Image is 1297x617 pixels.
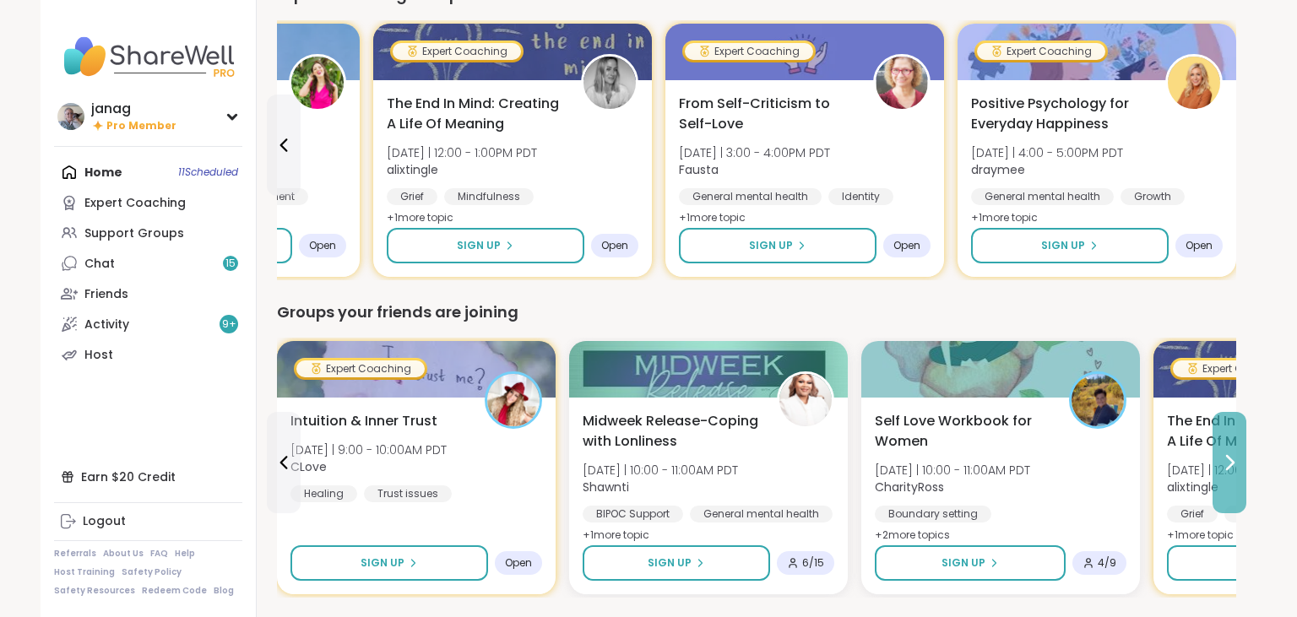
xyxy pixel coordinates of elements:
a: Host Training [54,566,115,578]
a: Help [175,548,195,560]
div: Activity [84,317,129,333]
button: Sign Up [971,228,1169,263]
span: Open [309,239,336,252]
span: [DATE] | 10:00 - 11:00AM PDT [583,462,738,479]
div: Host [84,347,113,364]
span: Open [1186,239,1213,252]
b: draymee [971,161,1025,178]
span: Sign Up [457,238,501,253]
a: About Us [103,548,144,560]
div: BIPOC Support [583,506,683,522]
span: Open [601,239,628,252]
a: Activity9+ [54,309,242,339]
span: 9 + [222,317,236,332]
span: Pro Member [106,119,176,133]
span: Sign Up [648,555,692,571]
b: alixtingle [1167,479,1218,495]
span: [DATE] | 12:00 - 1:00PM PDT [387,144,537,161]
b: alixtingle [387,161,438,178]
span: From Self-Criticism to Self-Love [679,94,855,134]
a: Friends [54,279,242,309]
a: Logout [54,506,242,537]
img: Fausta [876,57,928,109]
b: CharityRoss [875,479,944,495]
div: Support Groups [84,225,184,242]
div: Identity [828,188,893,205]
div: janag [91,100,176,118]
img: stephaniemthoma [291,57,344,109]
a: Redeem Code [142,585,207,597]
button: Sign Up [679,228,876,263]
a: Safety Policy [122,566,182,578]
div: General mental health [679,188,822,205]
span: [DATE] | 9:00 - 10:00AM PDT [290,441,447,458]
span: The End In Mind: Creating A Life Of Meaning [387,94,562,134]
div: Logout [83,513,126,530]
div: Grief [1167,506,1218,522]
div: Expert Coaching [977,43,1105,60]
span: Sign Up [749,238,793,253]
span: Open [505,556,532,570]
div: Boundary setting [875,506,991,522]
img: CLove [487,374,540,426]
img: ShareWell Nav Logo [54,27,242,86]
img: janag [57,103,84,130]
div: Expert Coaching [296,360,425,377]
div: Groups your friends are joining [277,300,1236,324]
div: General mental health [971,188,1114,205]
a: Support Groups [54,218,242,248]
div: Expert Coaching [393,43,521,60]
span: [DATE] | 4:00 - 5:00PM PDT [971,144,1123,161]
div: Healing [290,485,357,502]
img: Shawnti [779,374,832,426]
img: draymee [1168,57,1220,109]
b: Fausta [679,161,719,178]
button: Sign Up [387,228,584,263]
b: CLove [290,458,327,475]
span: Sign Up [361,555,404,571]
span: Intuition & Inner Trust [290,411,437,431]
button: Sign Up [875,545,1066,581]
div: Earn $20 Credit [54,462,242,492]
div: Grief [387,188,437,205]
span: Positive Psychology for Everyday Happiness [971,94,1147,134]
span: Midweek Release-Coping with Lonliness [583,411,758,452]
span: [DATE] | 3:00 - 4:00PM PDT [679,144,830,161]
a: Safety Resources [54,585,135,597]
div: Trust issues [364,485,452,502]
button: Sign Up [290,545,488,581]
span: Self Love Workbook for Women [875,411,1050,452]
span: Sign Up [942,555,985,571]
div: General mental health [690,506,833,522]
a: Referrals [54,548,96,560]
a: Expert Coaching [54,187,242,218]
a: Chat15 [54,248,242,279]
div: Chat [84,256,115,273]
div: Expert Coaching [685,43,813,60]
div: Friends [84,286,128,303]
a: Blog [214,585,234,597]
a: Host [54,339,242,370]
div: Mindfulness [444,188,534,205]
div: Growth [1121,188,1185,205]
span: [DATE] | 10:00 - 11:00AM PDT [875,462,1030,479]
b: Shawnti [583,479,629,495]
img: alixtingle [583,57,636,109]
span: 15 [225,257,236,271]
span: Open [893,239,920,252]
div: Expert Coaching [84,195,186,212]
button: Sign Up [583,545,770,581]
span: Sign Up [1041,238,1085,253]
span: 6 / 15 [802,556,824,570]
img: CharityRoss [1072,374,1124,426]
a: FAQ [150,548,168,560]
span: 4 / 9 [1098,556,1116,570]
